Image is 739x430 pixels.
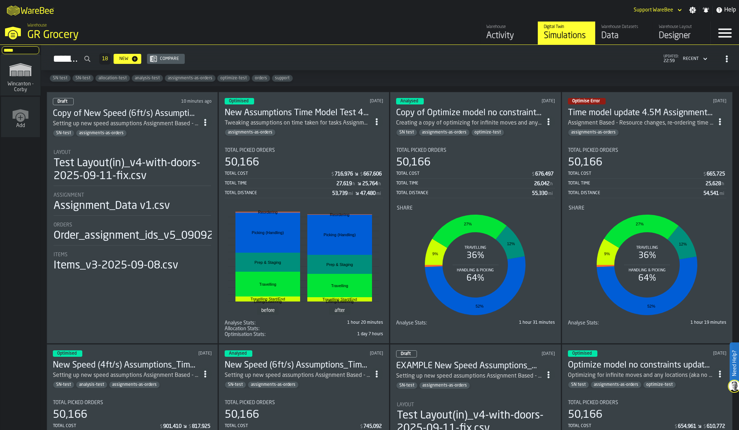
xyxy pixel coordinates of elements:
[396,148,555,198] div: stat-Total Picked Orders
[3,81,38,93] span: Wincanton - Corby
[163,424,182,429] div: Stat Value
[54,200,170,212] div: Assignment_Data v1.csv
[568,360,714,371] h3: Optimize model no constraints update 4.5M Assignment Test [DATE]
[41,45,739,70] h2: button-Simulations
[54,252,211,258] div: Title
[711,22,739,45] label: button-toggle-Menu
[419,130,469,135] span: assignments-as-orders
[396,107,542,119] div: Copy of Optimize model no constraints 2025-09-1
[591,382,641,387] span: assignments-as-orders
[54,192,211,198] div: Title
[568,424,674,429] div: Total Cost
[664,59,679,64] span: 22:59
[397,205,554,319] div: stat-Share
[102,56,108,61] span: 18
[396,320,555,326] div: stat-Analyse Stats:
[572,99,600,103] span: Optimise Error
[53,350,82,357] div: status-3 2
[47,92,218,343] div: ItemListCard-DashboardItemContainer
[707,171,725,177] div: Stat Value
[396,320,474,326] div: Title
[225,119,371,127] div: Tweaking assumptions on time taken for tasks Assignment Based - Resource changes, re-ordering tim...
[54,252,68,258] span: Items
[568,382,589,387] span: SN test
[225,332,384,337] span: 46,740
[720,191,724,196] span: mi
[116,56,131,61] div: New
[305,320,383,325] div: 1 hour 20 minutes
[678,424,696,429] div: Stat Value
[225,320,303,326] div: Title
[568,371,714,380] div: Optimizing for infinite moves and any locations (aka no hard breaks etc) Assignment Based - Resou...
[397,402,414,408] span: Layout
[396,148,555,153] div: Title
[568,119,714,127] div: Assignment Based - Resource changes, re-ordering time assumption changes
[396,98,424,104] div: status-3 2
[27,29,221,42] div: GR Grocery
[96,76,130,81] span: allocation-test
[53,360,199,371] div: New Speed (4ft/s) Assumptions_Time model update 4.5M Assignment Test 2025-09-1
[362,181,378,187] div: Stat Value
[568,320,646,326] div: Title
[707,424,725,429] div: Stat Value
[378,182,381,187] span: h
[568,148,727,153] div: Title
[53,108,199,120] h3: Copy of New Speed (6ft/s) Assumptions_Time model update 4.5M Assignment Test [DATE]
[225,171,331,176] div: Total Cost
[568,130,619,135] span: assignments-as-orders
[225,332,303,337] div: Title
[396,181,534,186] div: Total Time
[568,171,703,176] div: Total Cost
[189,424,191,429] span: $
[57,351,77,356] span: Optimised
[225,400,384,406] div: Title
[225,130,275,135] span: assignments-as-orders
[76,131,127,136] span: assignments-as-orders
[165,76,215,81] span: assignments-as-orders
[225,148,384,153] div: Title
[252,76,270,81] span: orders
[363,171,382,177] div: Stat Value
[331,172,334,177] span: $
[229,99,248,103] span: Optimised
[225,424,360,429] div: Total Cost
[332,191,348,196] div: Stat Value
[353,182,355,187] span: h
[396,130,417,135] span: SN test
[397,402,554,408] div: Title
[58,99,68,104] span: Draft
[53,120,199,128] div: Setting up new speed assumptions Assignment Based - Resource changes, re-ordering time assumption...
[318,351,383,356] div: Updated: 18/09/2025, 00:37:59 Created: 17/09/2025, 17:51:24
[109,382,160,387] span: assignments-as-orders
[54,222,211,228] div: Title
[477,320,555,325] div: 1 hour 31 minutes
[548,191,553,196] span: mi
[229,351,247,356] span: Analysed
[192,424,210,429] div: Stat Value
[396,148,446,153] span: Total Picked Orders
[225,148,275,153] span: Total Picked Orders
[360,424,363,429] span: $
[400,99,418,103] span: Analysed
[664,55,679,59] span: updated:
[634,7,673,13] div: DropdownMenuValue-Support WareBee
[53,98,74,105] div: status-0 2
[225,371,371,380] div: Setting up new speed assumptions Assignment Based - Resource changes, re-ordering time assumption...
[147,54,185,64] button: button-Compare
[54,150,71,155] span: Layout
[648,320,726,325] div: 1 hour 19 minutes
[675,424,677,429] span: $
[703,172,706,177] span: $
[568,98,606,104] div: status-2 2
[568,320,727,326] div: stat-Analyse Stats:
[54,252,211,272] div: stat-Items
[569,205,726,319] div: stat-Share
[54,192,211,216] div: stat-Assignment
[544,30,589,42] div: Simulations
[659,24,704,29] div: Warehouse Layout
